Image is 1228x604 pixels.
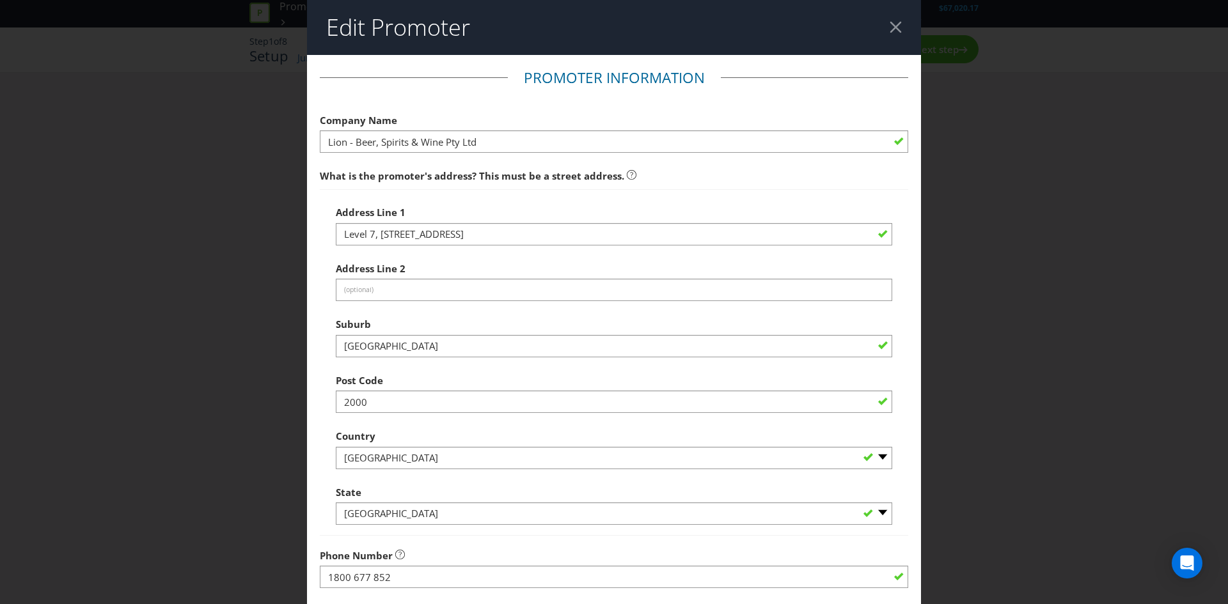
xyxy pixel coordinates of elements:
[320,566,908,588] input: e.g. 03 1234 9876
[508,68,721,88] legend: Promoter Information
[336,391,892,413] input: e.g. 3000
[336,430,375,442] span: Country
[336,374,383,387] span: Post Code
[320,114,397,127] span: Company Name
[336,486,361,499] span: State
[1172,548,1202,578] div: Open Intercom Messenger
[320,549,393,562] span: Phone Number
[320,130,908,153] input: e.g. Company Name
[336,262,405,275] span: Address Line 2
[320,169,624,182] span: What is the promoter's address? This must be a street address.
[336,206,405,219] span: Address Line 1
[336,335,892,357] input: e.g. Melbourne
[336,318,371,330] span: Suburb
[326,15,470,40] h2: Edit Promoter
